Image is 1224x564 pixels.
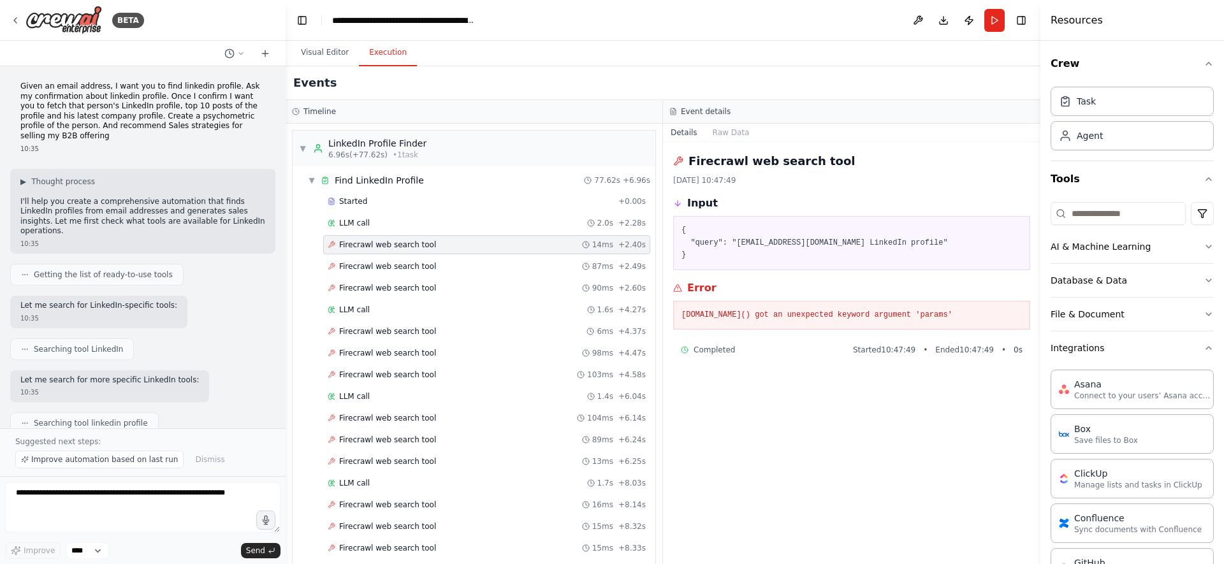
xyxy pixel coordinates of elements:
div: Asana [1074,378,1214,391]
p: Let me search for more specific LinkedIn tools: [20,375,199,386]
span: + 4.58s [618,370,646,380]
span: 6ms [597,326,613,336]
div: [DATE] 10:47:49 [673,175,1030,185]
div: BETA [112,13,144,28]
h3: Event details [681,106,731,117]
span: Firecrawl web search tool [339,326,436,336]
p: Save files to Box [1074,435,1138,445]
span: Started [339,196,367,206]
h2: Firecrawl web search tool [688,152,856,170]
span: 77.62s [594,175,620,185]
span: 103ms [587,370,613,380]
h3: Error [687,280,717,296]
img: ClickUp [1059,474,1069,484]
span: + 6.24s [618,435,646,445]
button: Visual Editor [291,40,359,66]
div: Crew [1051,82,1214,161]
button: Tools [1051,161,1214,197]
img: Confluence [1059,518,1069,528]
button: Improve automation based on last run [15,451,184,468]
div: Find LinkedIn Profile [335,174,424,187]
button: Send [241,543,280,558]
span: • 1 task [393,150,418,160]
span: 0 s [1014,345,1023,355]
pre: [DOMAIN_NAME]() got an unexpected keyword argument 'params' [681,309,1022,322]
span: 14ms [592,240,613,250]
span: + 2.40s [618,240,646,250]
div: ClickUp [1074,467,1202,480]
span: 87ms [592,261,613,271]
div: Confluence [1074,512,1202,524]
span: Improve [24,546,55,556]
pre: { "query": "[EMAIL_ADDRESS][DOMAIN_NAME] LinkedIn profile" } [681,224,1022,262]
h3: Input [687,196,718,211]
button: Dismiss [189,451,231,468]
p: Given an email address, I want you to find linkedin profile. Ask my confirmation about linkedin p... [20,82,265,141]
h3: Timeline [303,106,336,117]
span: Firecrawl web search tool [339,521,436,531]
span: + 8.14s [618,500,646,510]
div: 10:35 [20,387,199,397]
button: Raw Data [705,124,757,141]
span: LLM call [339,478,370,488]
button: ▶Thought process [20,177,95,187]
span: + 0.00s [618,196,646,206]
span: 89ms [592,435,613,445]
span: Firecrawl web search tool [339,413,436,423]
span: + 6.96s [623,175,650,185]
span: + 8.33s [618,543,646,553]
div: Agent [1077,129,1103,142]
span: 1.4s [597,391,613,401]
span: 104ms [587,413,613,423]
button: Crew [1051,46,1214,82]
p: Suggested next steps: [15,437,270,447]
span: Firecrawl web search tool [339,435,436,445]
p: Manage lists and tasks in ClickUp [1074,480,1202,490]
div: 10:35 [20,144,265,154]
span: + 2.60s [618,283,646,293]
div: 10:35 [20,314,177,323]
span: Started 10:47:49 [853,345,915,355]
span: Firecrawl web search tool [339,543,436,553]
button: Details [663,124,705,141]
span: ▶ [20,177,26,187]
span: Send [246,546,265,556]
p: Sync documents with Confluence [1074,524,1202,535]
nav: breadcrumb [332,14,476,27]
div: Task [1077,95,1096,108]
button: AI & Machine Learning [1051,230,1214,263]
span: + 6.14s [618,413,646,423]
button: Click to speak your automation idea [256,510,275,530]
img: Asana [1059,384,1069,394]
span: + 2.28s [618,218,646,228]
h4: Resources [1051,13,1103,28]
span: Firecrawl web search tool [339,500,436,510]
span: ▼ [308,175,316,185]
button: Hide right sidebar [1012,11,1030,29]
span: 98ms [592,348,613,358]
span: Thought process [31,177,95,187]
span: + 2.49s [618,261,646,271]
button: Database & Data [1051,264,1214,297]
span: 1.7s [597,478,613,488]
button: Improve [5,542,61,559]
div: LinkedIn Profile Finder [328,137,426,150]
div: Box [1074,423,1138,435]
span: 15ms [592,521,613,531]
span: Completed [694,345,735,355]
span: 1.6s [597,305,613,315]
span: • [923,345,928,355]
span: 15ms [592,543,613,553]
span: Getting the list of ready-to-use tools [34,270,173,280]
span: 90ms [592,283,613,293]
span: + 6.25s [618,456,646,466]
button: File & Document [1051,298,1214,331]
span: ▼ [299,143,307,154]
span: 6.96s (+77.62s) [328,150,388,160]
span: + 4.47s [618,348,646,358]
span: Searching tool LinkedIn [34,344,123,354]
button: Execution [359,40,417,66]
span: Firecrawl web search tool [339,283,436,293]
p: I'll help you create a comprehensive automation that finds LinkedIn profiles from email addresses... [20,197,265,236]
button: Integrations [1051,331,1214,365]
